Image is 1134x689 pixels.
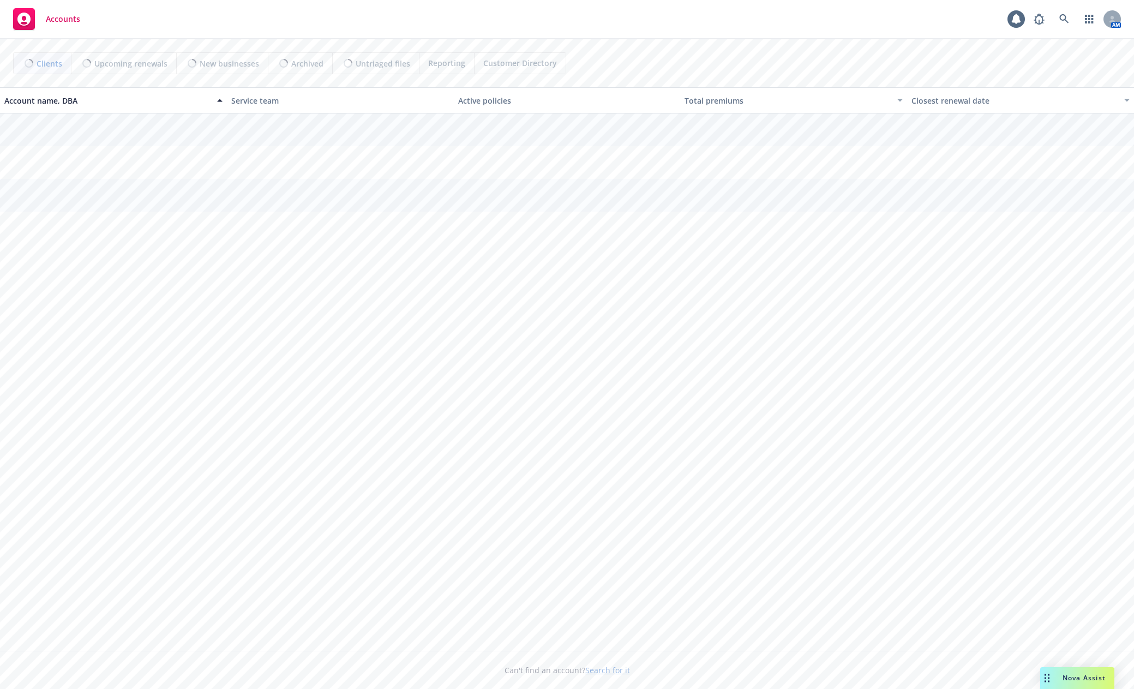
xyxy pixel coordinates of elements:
[907,87,1134,113] button: Closest renewal date
[1063,673,1106,682] span: Nova Assist
[1078,8,1100,30] a: Switch app
[227,87,454,113] button: Service team
[911,95,1118,106] div: Closest renewal date
[200,58,259,69] span: New businesses
[458,95,676,106] div: Active policies
[4,95,211,106] div: Account name, DBA
[1053,8,1075,30] a: Search
[1040,667,1114,689] button: Nova Assist
[483,57,557,69] span: Customer Directory
[1040,667,1054,689] div: Drag to move
[94,58,167,69] span: Upcoming renewals
[680,87,907,113] button: Total premiums
[454,87,681,113] button: Active policies
[1028,8,1050,30] a: Report a Bug
[9,4,85,34] a: Accounts
[231,95,449,106] div: Service team
[505,664,630,676] span: Can't find an account?
[428,57,465,69] span: Reporting
[356,58,410,69] span: Untriaged files
[585,665,630,675] a: Search for it
[46,15,80,23] span: Accounts
[37,58,62,69] span: Clients
[291,58,323,69] span: Archived
[685,95,891,106] div: Total premiums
